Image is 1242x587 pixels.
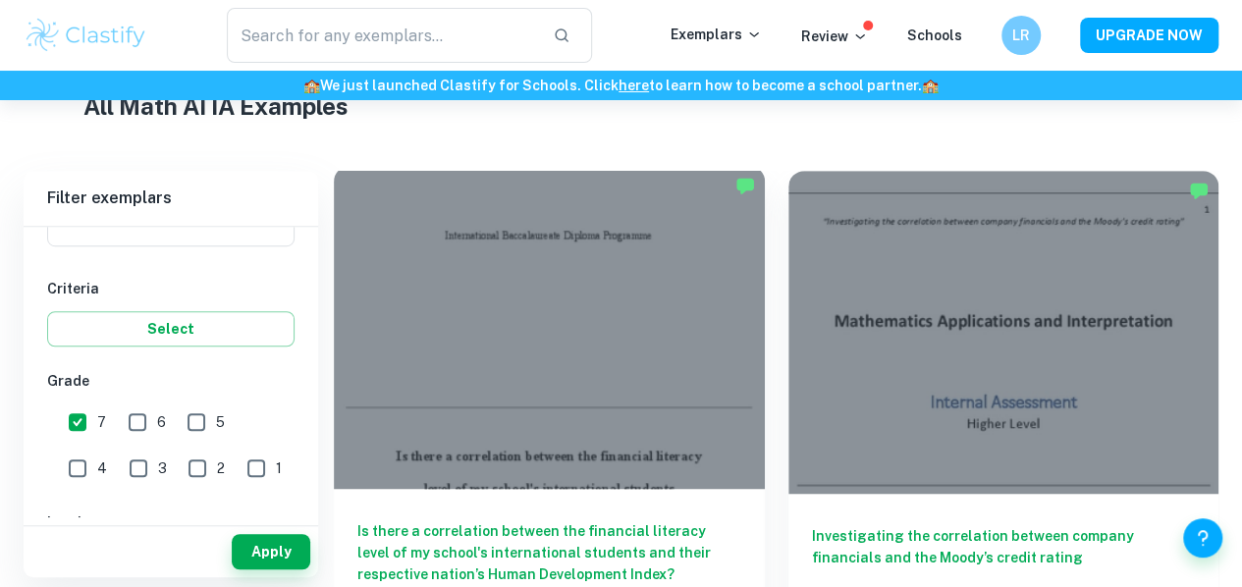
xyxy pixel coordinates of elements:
[97,411,106,433] span: 7
[97,457,107,479] span: 4
[157,411,166,433] span: 6
[47,370,295,392] h6: Grade
[1001,16,1041,55] button: LR
[303,78,320,93] span: 🏫
[4,75,1238,96] h6: We just launched Clastify for Schools. Click to learn how to become a school partner.
[24,171,318,226] h6: Filter exemplars
[735,176,755,195] img: Marked
[276,457,282,479] span: 1
[227,8,537,63] input: Search for any exemplars...
[217,457,225,479] span: 2
[922,78,939,93] span: 🏫
[1183,518,1222,558] button: Help and Feedback
[47,278,295,299] h6: Criteria
[907,27,962,43] a: Schools
[671,24,762,45] p: Exemplars
[1010,25,1033,46] h6: LR
[216,411,225,433] span: 5
[357,520,741,585] h6: Is there a correlation between the financial literacy level of my school's international students...
[1189,181,1209,200] img: Marked
[24,16,148,55] img: Clastify logo
[801,26,868,47] p: Review
[47,311,295,347] button: Select
[158,457,167,479] span: 3
[619,78,649,93] a: here
[232,534,310,569] button: Apply
[47,511,295,533] h6: Level
[83,88,1159,124] h1: All Math AI IA Examples
[1080,18,1218,53] button: UPGRADE NOW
